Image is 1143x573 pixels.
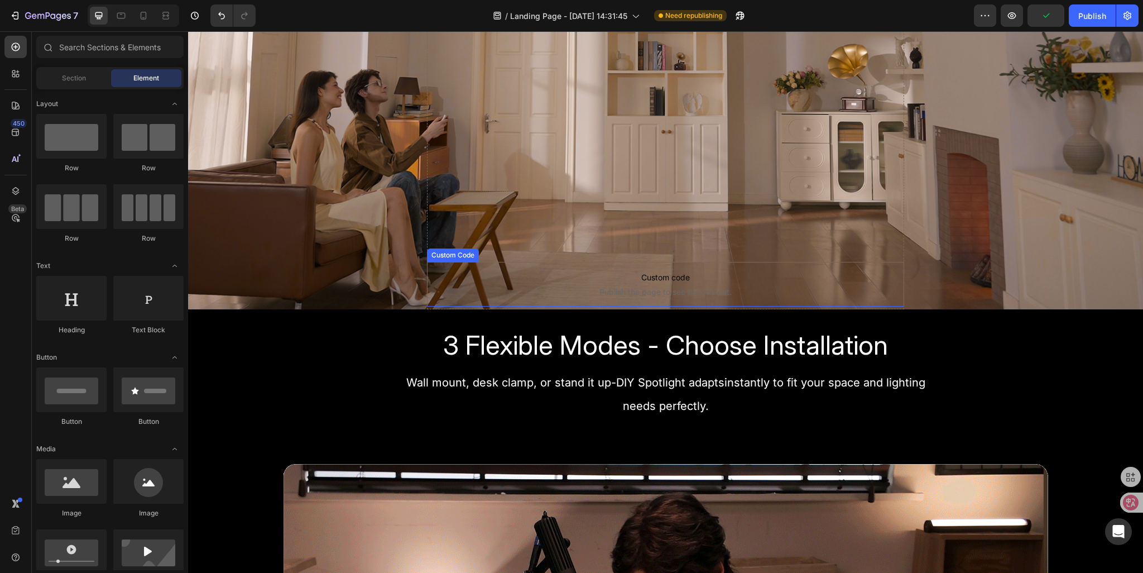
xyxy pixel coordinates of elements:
[218,345,737,358] span: Wall mount, desk clamp, or stand it up-DIY Spotlight adaptsinstantly to fit your space and lighting
[241,219,289,229] div: Custom Code
[166,257,184,275] span: Toggle open
[133,73,159,83] span: Element
[113,233,184,243] div: Row
[36,163,107,173] div: Row
[4,4,83,27] button: 7
[505,10,508,22] span: /
[510,10,627,22] span: Landing Page - [DATE] 14:31:45
[255,297,700,330] span: 3 Flexible Modes - Choose Installation
[36,36,184,58] input: Search Sections & Elements
[62,73,86,83] span: Section
[166,440,184,458] span: Toggle open
[36,352,57,362] span: Button
[665,11,722,21] span: Need republishing
[36,444,56,454] span: Media
[8,204,27,213] div: Beta
[188,31,1143,573] iframe: Design area
[239,255,717,266] span: Publish the page to see the content.
[239,240,717,253] span: Custom code
[113,325,184,335] div: Text Block
[73,9,78,22] p: 7
[36,233,107,243] div: Row
[210,4,256,27] div: Undo/Redo
[113,163,184,173] div: Row
[166,348,184,366] span: Toggle open
[1105,518,1132,545] div: Open Intercom Messenger
[36,261,50,271] span: Text
[435,368,521,381] span: needs perfectly.
[36,325,107,335] div: Heading
[36,417,107,427] div: Button
[1069,4,1116,27] button: Publish
[36,99,58,109] span: Layout
[11,119,27,128] div: 450
[113,508,184,518] div: Image
[36,508,107,518] div: Image
[113,417,184,427] div: Button
[1078,10,1106,22] div: Publish
[166,95,184,113] span: Toggle open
